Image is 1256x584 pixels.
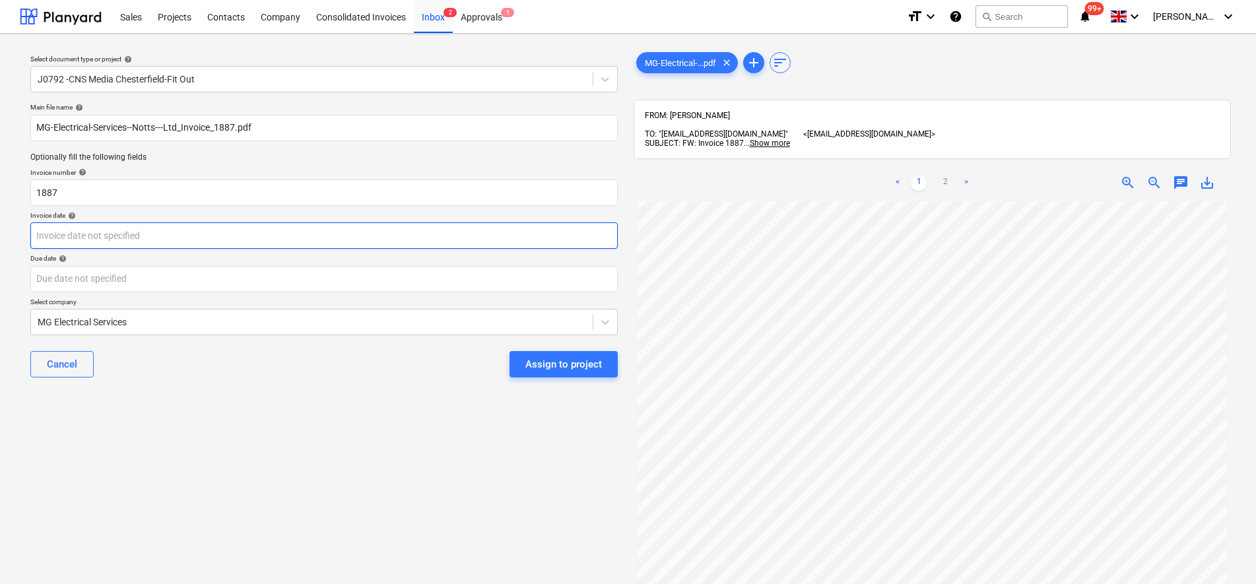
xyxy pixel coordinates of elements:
a: Page 1 is your current page [911,175,927,191]
p: Optionally fill the following fields [30,152,618,163]
button: Assign to project [510,351,618,377]
div: Assign to project [525,356,602,373]
div: Select document type or project [30,55,618,63]
div: Invoice date [30,211,618,220]
span: clear [719,55,735,71]
div: MG-Electrical-...pdf [636,52,738,73]
span: help [65,212,76,220]
span: add [746,55,762,71]
span: help [56,255,67,263]
span: 2 [444,8,457,17]
input: Main file name [30,115,618,141]
span: SUBJECT: FW: Invoice 1887 [645,139,744,148]
div: Due date [30,254,618,263]
span: save_alt [1199,175,1215,191]
span: help [121,55,132,63]
span: help [76,168,86,176]
span: TO: "[EMAIL_ADDRESS][DOMAIN_NAME]" <[EMAIL_ADDRESS][DOMAIN_NAME]> [645,129,935,139]
span: Show more [750,139,790,148]
input: Invoice number [30,179,618,206]
a: Page 2 [937,175,953,191]
span: zoom_out [1146,175,1162,191]
div: Main file name [30,103,618,112]
input: Due date not specified [30,266,618,292]
iframe: Chat Widget [1190,521,1256,584]
a: Previous page [890,175,906,191]
span: sort [772,55,788,71]
span: help [73,104,83,112]
div: Cancel [47,356,77,373]
span: FROM: [PERSON_NAME] [645,111,730,120]
span: zoom_in [1120,175,1136,191]
a: Next page [958,175,974,191]
span: chat [1173,175,1189,191]
span: MG-Electrical-...pdf [637,58,724,68]
input: Invoice date not specified [30,222,618,249]
button: Cancel [30,351,94,377]
div: Invoice number [30,168,618,177]
p: Select company [30,298,618,309]
span: ... [744,139,790,148]
span: 1 [501,8,514,17]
